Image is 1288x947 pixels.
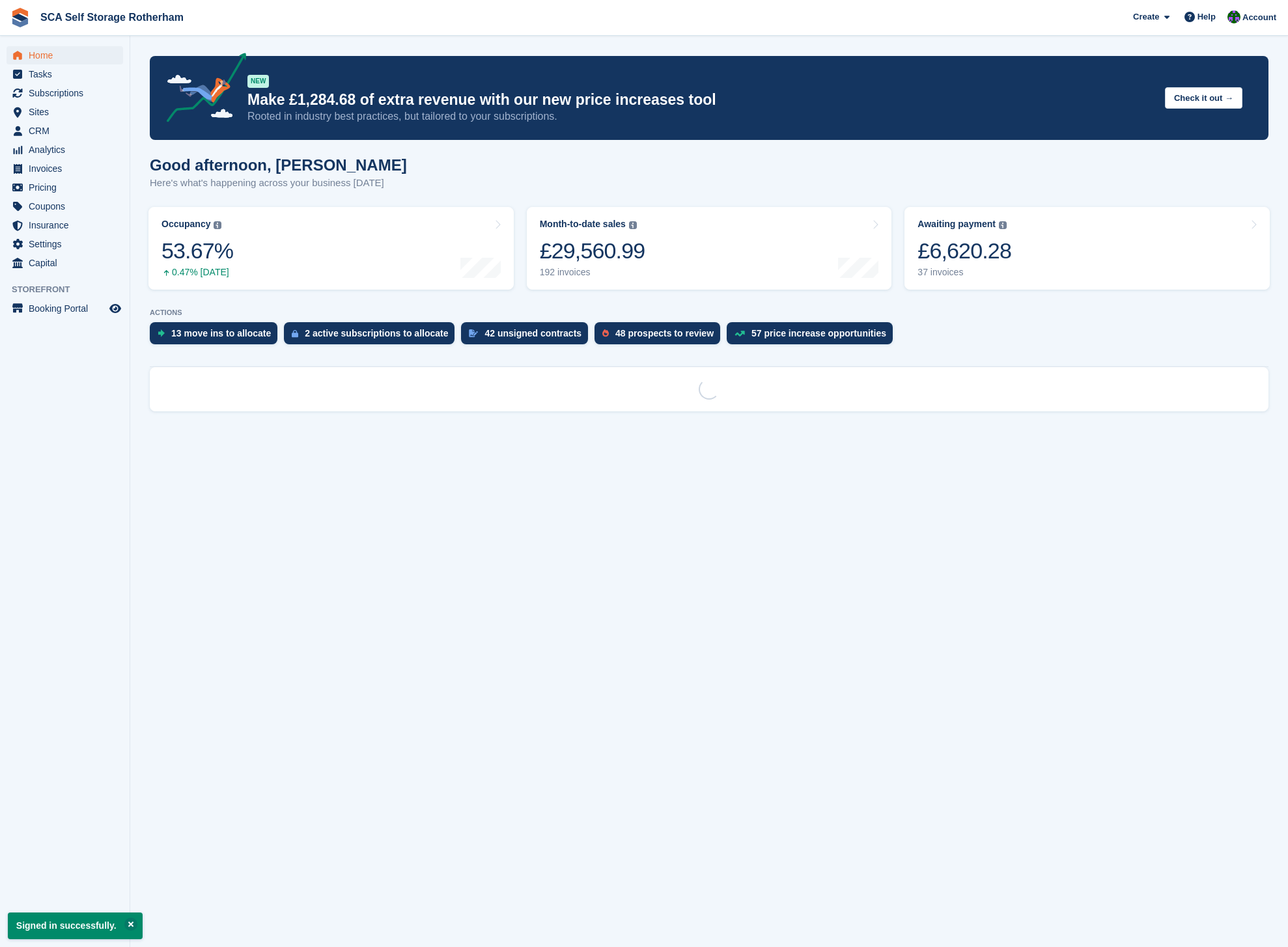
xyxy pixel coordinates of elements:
div: 53.67% [161,238,233,264]
div: 192 invoices [540,267,645,278]
p: Signed in successfully. [8,913,143,939]
img: icon-info-grey-7440780725fd019a000dd9b08b2336e03edf1995a4989e88bcd33f0948082b44.svg [999,221,1007,229]
a: Month-to-date sales £29,560.99 192 invoices [527,207,892,290]
a: menu [7,65,123,83]
div: 42 unsigned contracts [484,328,581,338]
div: Month-to-date sales [540,219,626,230]
a: menu [7,103,123,121]
a: menu [7,254,123,272]
span: Coupons [29,197,107,215]
span: Settings [29,235,107,253]
span: Account [1242,11,1276,24]
p: Rooted in industry best practices, but tailored to your subscriptions. [247,109,1155,124]
img: prospect-51fa495bee0391a8d652442698ab0144808aea92771e9ea1ae160a38d050c398.svg [602,329,609,337]
span: Storefront [12,283,130,296]
img: Ross Chapman [1227,10,1240,23]
a: menu [7,84,123,102]
button: Check it out → [1165,87,1242,109]
span: Home [29,46,107,64]
span: Invoices [29,159,107,178]
div: 48 prospects to review [615,328,714,338]
h1: Good afternoon, [PERSON_NAME] [150,156,407,174]
span: Pricing [29,178,107,197]
p: ACTIONS [150,309,1268,317]
a: Occupancy 53.67% 0.47% [DATE] [148,207,514,290]
span: Subscriptions [29,84,107,102]
span: Analytics [29,141,107,159]
a: 2 active subscriptions to allocate [284,322,461,351]
a: menu [7,299,123,318]
a: Preview store [107,301,123,316]
p: Here's what's happening across your business [DATE] [150,176,407,191]
a: 57 price increase opportunities [727,322,899,351]
div: 37 invoices [917,267,1011,278]
div: 2 active subscriptions to allocate [305,328,448,338]
a: menu [7,216,123,234]
div: 13 move ins to allocate [171,328,271,338]
a: menu [7,159,123,178]
span: Booking Portal [29,299,107,318]
img: active_subscription_to_allocate_icon-d502201f5373d7db506a760aba3b589e785aa758c864c3986d89f69b8ff3... [292,329,298,338]
a: menu [7,46,123,64]
p: Make £1,284.68 of extra revenue with our new price increases tool [247,90,1155,109]
span: Capital [29,254,107,272]
div: £29,560.99 [540,238,645,264]
span: Sites [29,103,107,121]
div: 57 price increase opportunities [751,328,886,338]
img: stora-icon-8386f47178a22dfd0bd8f6a31ec36ba5ce8667c1dd55bd0f319d3a0aa187defe.svg [10,8,30,27]
img: price-adjustments-announcement-icon-8257ccfd72463d97f412b2fc003d46551f7dbcb40ab6d574587a9cd5c0d94... [156,53,247,127]
img: move_ins_to_allocate_icon-fdf77a2bb77ea45bf5b3d319d69a93e2d87916cf1d5bf7949dd705db3b84f3ca.svg [158,329,165,337]
img: icon-info-grey-7440780725fd019a000dd9b08b2336e03edf1995a4989e88bcd33f0948082b44.svg [629,221,637,229]
img: icon-info-grey-7440780725fd019a000dd9b08b2336e03edf1995a4989e88bcd33f0948082b44.svg [214,221,221,229]
a: 48 prospects to review [595,322,727,351]
div: Awaiting payment [917,219,996,230]
div: £6,620.28 [917,238,1011,264]
span: Create [1133,10,1159,23]
img: contract_signature_icon-13c848040528278c33f63329250d36e43548de30e8caae1d1a13099fd9432cc5.svg [469,329,478,337]
div: 0.47% [DATE] [161,267,233,278]
img: price_increase_opportunities-93ffe204e8149a01c8c9dc8f82e8f89637d9d84a8eef4429ea346261dce0b2c0.svg [735,331,745,336]
div: NEW [247,75,269,88]
a: Awaiting payment £6,620.28 37 invoices [904,207,1270,290]
a: menu [7,122,123,140]
a: menu [7,197,123,215]
a: SCA Self Storage Rotherham [35,7,189,28]
a: menu [7,141,123,159]
a: 42 unsigned contracts [461,322,595,351]
span: Help [1197,10,1216,23]
span: Insurance [29,216,107,234]
a: menu [7,178,123,197]
span: CRM [29,122,107,140]
a: menu [7,235,123,253]
a: 13 move ins to allocate [150,322,284,351]
span: Tasks [29,65,107,83]
div: Occupancy [161,219,210,230]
